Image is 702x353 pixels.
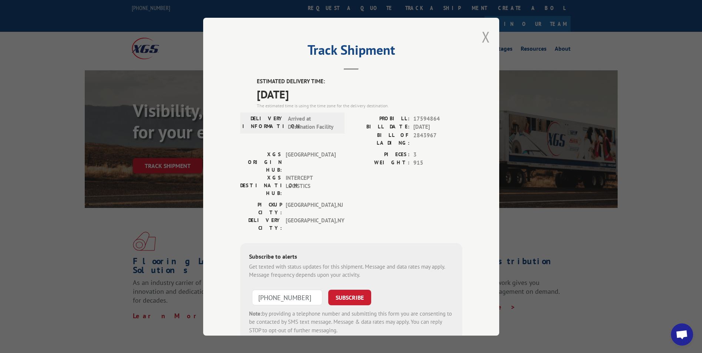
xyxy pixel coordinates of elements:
label: PIECES: [351,150,410,159]
label: DELIVERY INFORMATION: [242,114,284,131]
span: 3 [413,150,462,159]
span: [GEOGRAPHIC_DATA] , NY [286,216,336,232]
div: The estimated time is using the time zone for the delivery destination. [257,102,462,109]
span: 2843967 [413,131,462,147]
strong: Note: [249,310,262,317]
input: Phone Number [252,289,322,305]
div: Subscribe to alerts [249,252,453,262]
span: Arrived at Destination Facility [288,114,338,131]
label: ESTIMATED DELIVERY TIME: [257,77,462,86]
label: XGS ORIGIN HUB: [240,150,282,174]
label: BILL DATE: [351,123,410,131]
div: Get texted with status updates for this shipment. Message and data rates may apply. Message frequ... [249,262,453,279]
div: by providing a telephone number and submitting this form you are consenting to be contacted by SM... [249,309,453,334]
span: [DATE] [257,85,462,102]
button: SUBSCRIBE [328,289,371,305]
span: INTERCEPT LOGISTICS [286,174,336,197]
button: Close modal [482,27,490,47]
label: PROBILL: [351,114,410,123]
span: 915 [413,159,462,167]
h2: Track Shipment [240,45,462,59]
label: XGS DESTINATION HUB: [240,174,282,197]
span: 17594864 [413,114,462,123]
div: Open chat [671,323,693,346]
span: [GEOGRAPHIC_DATA] , NJ [286,201,336,216]
span: [DATE] [413,123,462,131]
label: PICKUP CITY: [240,201,282,216]
label: WEIGHT: [351,159,410,167]
label: BILL OF LADING: [351,131,410,147]
span: [GEOGRAPHIC_DATA] [286,150,336,174]
label: DELIVERY CITY: [240,216,282,232]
